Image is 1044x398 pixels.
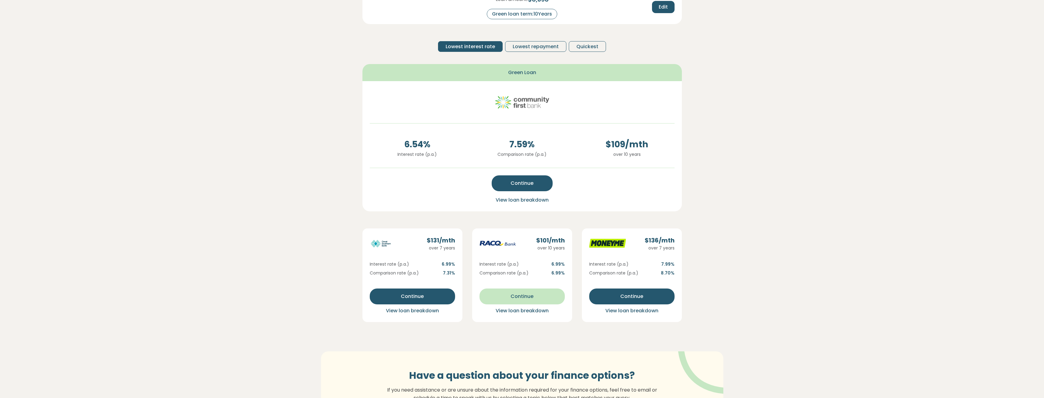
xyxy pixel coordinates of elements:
button: Continue [589,289,675,304]
p: Interest rate (p.a.) [370,151,465,158]
span: Continue [401,293,424,300]
span: $ 109 /mth [579,138,675,151]
span: 6.99 % [551,270,565,276]
span: Lowest interest rate [446,43,495,50]
span: Quickest [576,43,598,50]
span: Continue [620,293,643,300]
span: 8.70 % [661,270,675,276]
button: Continue [492,175,553,191]
div: over 10 years [536,245,565,251]
div: over 7 years [427,245,455,251]
span: Interest rate (p.a.) [479,261,519,267]
span: 6.99 % [551,261,565,267]
span: Interest rate (p.a.) [589,261,629,267]
span: Lowest repayment [513,43,559,50]
button: View loan breakdown [370,307,455,315]
img: community-first logo [495,88,550,116]
button: Edit [652,1,675,13]
button: View loan breakdown [494,196,551,204]
span: View loan breakdown [496,307,549,314]
div: Green loan term: 10 Years [487,9,557,19]
span: View loan breakdown [605,307,658,314]
span: Comparison rate (p.a.) [479,270,529,276]
button: Lowest repayment [505,41,566,52]
span: View loan breakdown [496,196,549,203]
span: Continue [511,180,533,187]
img: racq-personal logo [479,236,516,251]
p: Comparison rate (p.a.) [475,151,570,158]
img: vector [662,335,742,394]
span: 7.99 % [661,261,675,267]
div: $ 131 /mth [427,236,455,245]
img: moneyme logo [589,236,626,251]
p: over 10 years [579,151,675,158]
img: great-southern logo [370,236,406,251]
span: Comparison rate (p.a.) [589,270,638,276]
h3: Have a question about your finance options? [383,370,661,381]
span: 6.54 % [370,138,465,151]
span: Edit [659,3,668,11]
span: Continue [511,293,533,300]
button: Continue [479,289,565,304]
div: $ 101 /mth [536,236,565,245]
span: 7.59 % [475,138,570,151]
button: Lowest interest rate [438,41,503,52]
button: View loan breakdown [479,307,565,315]
span: 6.99 % [442,261,455,267]
button: Quickest [569,41,606,52]
span: Green Loan [508,69,536,76]
button: View loan breakdown [589,307,675,315]
span: Comparison rate (p.a.) [370,270,419,276]
span: 7.31 % [443,270,455,276]
div: over 7 years [645,245,675,251]
button: Continue [370,289,455,304]
div: $ 136 /mth [645,236,675,245]
span: View loan breakdown [386,307,439,314]
span: Interest rate (p.a.) [370,261,409,267]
